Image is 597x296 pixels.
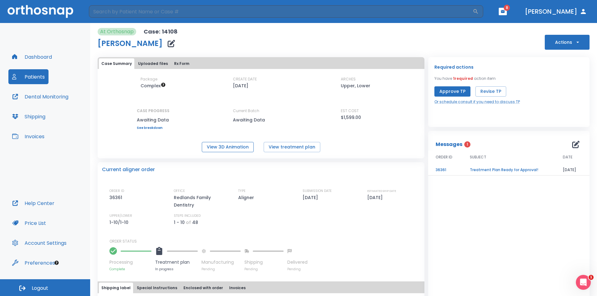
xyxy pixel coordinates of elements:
p: Pending [201,267,241,271]
button: Enclosed with order [181,283,225,293]
p: Complete [109,267,151,271]
button: Shipping label [99,283,133,293]
p: Current aligner order [102,166,155,173]
p: Processing [109,259,151,266]
button: Uploaded files [136,58,170,69]
p: [DATE] [367,194,385,201]
td: [DATE] [555,165,590,175]
p: of [186,219,191,226]
button: Dental Monitoring [8,89,72,104]
p: [DATE] [233,82,248,89]
span: 8 [504,5,510,11]
p: In progress [155,267,198,271]
h1: [PERSON_NAME] [98,40,163,47]
p: OFFICE [174,188,185,194]
button: Preferences [8,255,59,270]
p: Current Batch [233,108,289,114]
span: 1 [464,141,470,148]
p: Case: 14108 [144,28,178,35]
button: Dashboard [8,49,56,64]
span: Logout [32,285,48,292]
p: Delivered [287,259,308,266]
p: Pending [244,267,284,271]
button: Revise TP [475,86,506,97]
p: EST COST [341,108,359,114]
p: [DATE] [303,194,320,201]
a: Or schedule consult if you need to discuss TP [434,99,520,105]
p: Pending [287,267,308,271]
p: 1-10/1-10 [109,219,131,226]
p: Required actions [434,63,474,71]
button: Rx Form [172,58,192,69]
span: SUBJECT [470,154,486,160]
button: Account Settings [8,235,70,250]
p: Treatment plan [155,259,198,266]
span: ORDER ID [436,154,452,160]
button: Invoices [227,283,248,293]
button: View treatment plan [264,142,320,152]
p: At Orthosnap [100,28,134,35]
button: Help Center [8,196,58,211]
div: tabs [99,58,423,69]
button: Invoices [8,129,48,144]
button: Actions [545,35,590,50]
div: Tooltip anchor [54,260,59,266]
button: Price List [8,216,50,230]
a: See breakdown [137,126,169,130]
span: Up to 50 Steps (100 aligners) [141,83,166,89]
button: Approve TP [434,86,470,97]
button: Patients [8,69,49,84]
p: Aligner [238,194,256,201]
button: [PERSON_NAME] [522,6,590,17]
p: CREATE DATE [233,76,257,82]
p: ARCHES [341,76,356,82]
p: 36361 [109,194,124,201]
p: You have action item [434,76,496,81]
p: Awaiting Data [137,116,169,124]
p: Shipping [244,259,284,266]
p: ESTIMATED SHIP DATE [367,188,396,194]
p: SUBMISSION DATE [303,188,332,194]
p: TYPE [238,188,246,194]
td: Treatment Plan Ready for Approval! [462,165,555,175]
p: Awaiting Data [233,116,289,124]
td: 36361 [428,165,462,175]
p: 1 - 10 [174,219,185,226]
p: ORDER STATUS [109,239,420,244]
p: Upper, Lower [341,82,370,89]
iframe: Intercom live chat [576,275,591,290]
p: CASE PROGRESS [137,108,169,114]
p: UPPER/LOWER [109,213,132,219]
p: ORDER ID [109,188,124,194]
button: View 3D Animation [202,142,254,152]
button: Shipping [8,109,49,124]
p: Messages [436,141,462,148]
button: Case Summary [99,58,134,69]
input: Search by Patient Name or Case # [89,5,473,18]
p: 48 [192,219,198,226]
button: Special Instructions [134,283,180,293]
span: DATE [563,154,572,160]
p: Package [141,76,157,82]
p: $1,599.00 [341,114,361,121]
p: Redlands Family Dentistry [174,194,227,209]
span: 1 required [453,76,473,81]
span: 1 [589,275,594,280]
p: STEPS INCLUDED [174,213,201,219]
img: Orthosnap [7,5,73,18]
div: tabs [99,283,423,293]
p: Manufacturing [201,259,241,266]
